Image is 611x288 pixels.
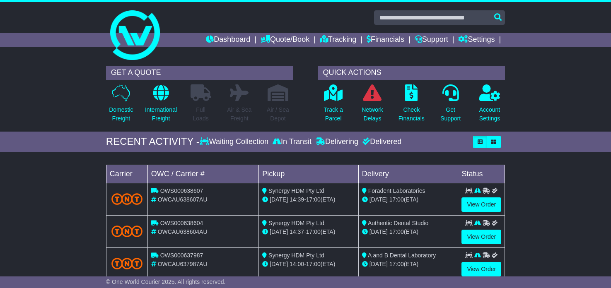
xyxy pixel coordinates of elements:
[270,228,288,235] span: [DATE]
[415,33,448,47] a: Support
[306,196,321,203] span: 17:00
[145,84,177,127] a: InternationalFreight
[324,84,343,127] a: Track aParcel
[440,106,461,123] p: Get Support
[106,136,200,148] div: RECENT ACTIVITY -
[362,195,455,204] div: (ETA)
[191,106,211,123] p: Full Loads
[158,261,208,267] span: OWCAU637987AU
[160,187,203,194] span: OWS000638607
[259,165,359,183] td: Pickup
[111,193,142,204] img: TNT_Domestic.png
[461,197,501,212] a: View Order
[262,260,355,269] div: - (ETA)
[368,252,436,259] span: A and B Dental Laboratory
[268,220,324,226] span: Synergy HDM Pty Ltd
[458,165,505,183] td: Status
[358,165,458,183] td: Delivery
[361,84,383,127] a: NetworkDelays
[306,261,321,267] span: 17:00
[389,228,404,235] span: 17:00
[160,252,203,259] span: OWS000637987
[369,261,388,267] span: [DATE]
[270,137,314,146] div: In Transit
[461,230,501,244] a: View Order
[398,84,425,127] a: CheckFinancials
[290,228,304,235] span: 14:37
[360,137,401,146] div: Delivered
[369,196,388,203] span: [DATE]
[109,106,133,123] p: Domestic Freight
[389,196,404,203] span: 17:00
[145,106,177,123] p: International Freight
[147,165,258,183] td: OWC / Carrier #
[362,260,455,269] div: (ETA)
[270,196,288,203] span: [DATE]
[267,106,289,123] p: Air / Sea Depot
[440,84,461,127] a: GetSupport
[320,33,356,47] a: Tracking
[200,137,270,146] div: Waiting Collection
[268,252,324,259] span: Synergy HDM Pty Ltd
[106,66,293,80] div: GET A QUOTE
[306,228,321,235] span: 17:00
[111,258,142,269] img: TNT_Domestic.png
[368,187,425,194] span: Foradent Laboratories
[261,33,309,47] a: Quote/Book
[458,33,495,47] a: Settings
[479,84,501,127] a: AccountSettings
[227,106,251,123] p: Air & Sea Freight
[111,226,142,237] img: TNT_Domestic.png
[318,66,505,80] div: QUICK ACTIONS
[206,33,250,47] a: Dashboard
[314,137,360,146] div: Delivering
[262,228,355,236] div: - (ETA)
[290,261,304,267] span: 14:00
[398,106,425,123] p: Check Financials
[367,33,404,47] a: Financials
[109,84,133,127] a: DomesticFreight
[270,261,288,267] span: [DATE]
[324,106,343,123] p: Track a Parcel
[160,220,203,226] span: OWS000638604
[106,278,226,285] span: © One World Courier 2025. All rights reserved.
[158,196,208,203] span: OWCAU638607AU
[362,106,383,123] p: Network Delays
[262,195,355,204] div: - (ETA)
[461,262,501,276] a: View Order
[362,228,455,236] div: (ETA)
[290,196,304,203] span: 14:39
[389,261,404,267] span: 17:00
[268,187,324,194] span: Synergy HDM Pty Ltd
[368,220,428,226] span: Authentic Dental Studio
[106,165,147,183] td: Carrier
[158,228,208,235] span: OWCAU638604AU
[479,106,500,123] p: Account Settings
[369,228,388,235] span: [DATE]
